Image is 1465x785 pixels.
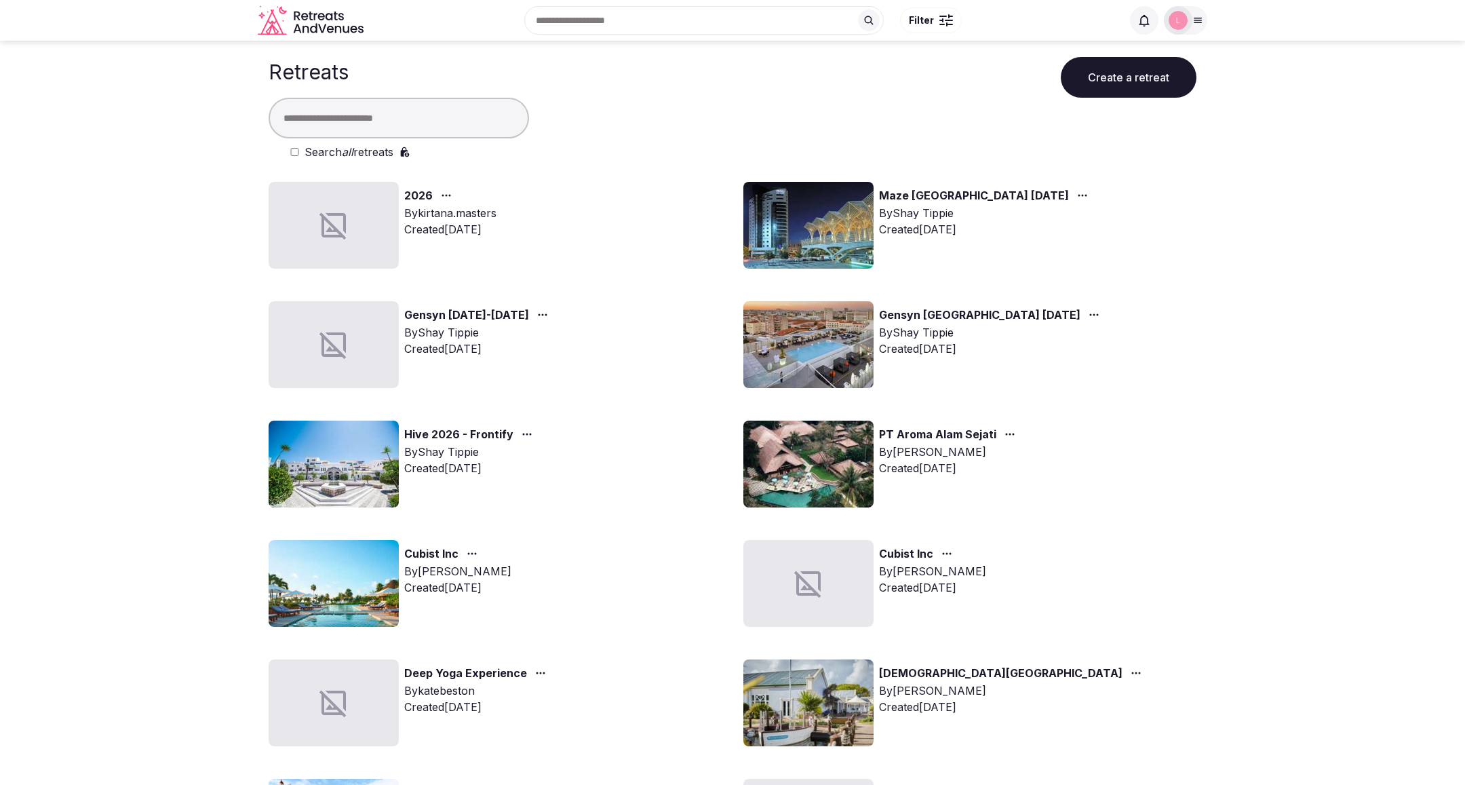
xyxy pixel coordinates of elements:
[879,221,1093,237] div: Created [DATE]
[404,187,433,205] a: 2026
[1169,11,1188,30] img: Luwam Beyin
[404,205,496,221] div: By kirtana.masters
[404,665,527,683] a: Deep Yoga Experience
[879,545,933,563] a: Cubist Inc
[743,659,874,746] img: Top retreat image for the retreat: The Liberty Church
[743,182,874,269] img: Top retreat image for the retreat: Maze Lisbon November 2025
[1061,57,1196,98] button: Create a retreat
[404,563,511,579] div: By [PERSON_NAME]
[404,307,529,324] a: Gensyn [DATE]-[DATE]
[879,563,986,579] div: By [PERSON_NAME]
[879,426,996,444] a: PT Aroma Alam Sejati
[879,579,986,596] div: Created [DATE]
[879,187,1069,205] a: Maze [GEOGRAPHIC_DATA] [DATE]
[900,7,962,33] button: Filter
[269,60,349,84] h1: Retreats
[404,699,551,715] div: Created [DATE]
[404,683,551,699] div: By katebeston
[404,341,553,357] div: Created [DATE]
[258,5,366,36] a: Visit the homepage
[879,341,1105,357] div: Created [DATE]
[269,421,399,508] img: Top retreat image for the retreat: Hive 2026 - Frontify
[879,665,1122,683] a: [DEMOGRAPHIC_DATA][GEOGRAPHIC_DATA]
[404,426,513,444] a: Hive 2026 - Frontify
[879,307,1080,324] a: Gensyn [GEOGRAPHIC_DATA] [DATE]
[879,205,1093,221] div: By Shay Tippie
[879,460,1021,476] div: Created [DATE]
[879,699,1147,715] div: Created [DATE]
[879,324,1105,341] div: By Shay Tippie
[909,14,934,27] span: Filter
[404,460,538,476] div: Created [DATE]
[404,545,458,563] a: Cubist Inc
[879,683,1147,699] div: By [PERSON_NAME]
[258,5,366,36] svg: Retreats and Venues company logo
[342,145,353,159] em: all
[404,579,511,596] div: Created [DATE]
[404,221,496,237] div: Created [DATE]
[879,444,1021,460] div: By [PERSON_NAME]
[404,444,538,460] div: By Shay Tippie
[404,324,553,341] div: By Shay Tippie
[743,421,874,508] img: Top retreat image for the retreat: PT Aroma Alam Sejati
[269,540,399,627] img: Top retreat image for the retreat: Cubist Inc
[305,144,393,160] label: Search retreats
[743,301,874,388] img: Top retreat image for the retreat: Gensyn Lisbon November 2025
